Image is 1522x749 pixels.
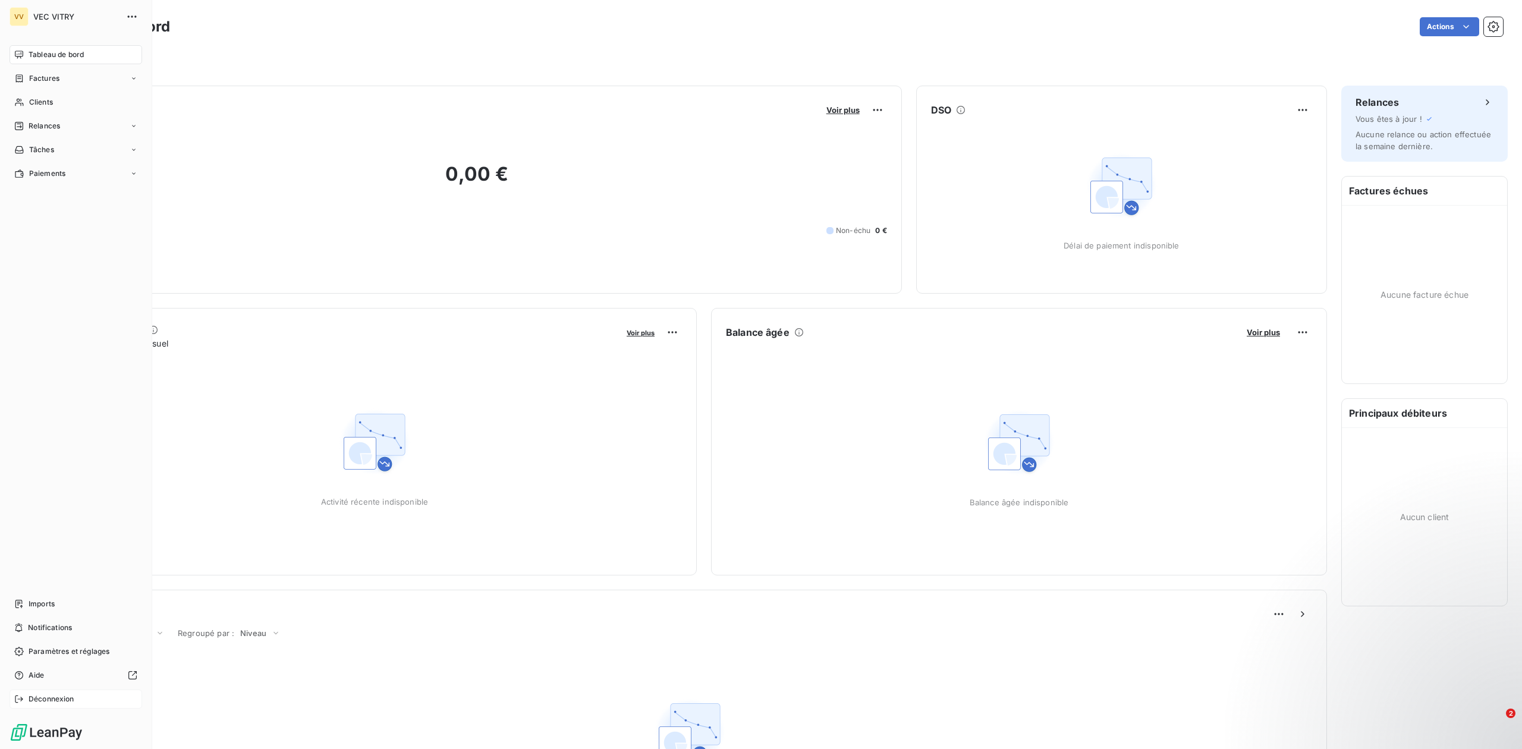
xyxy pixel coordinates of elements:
span: Imports [29,599,55,609]
h6: Factures échues [1342,177,1507,205]
span: Aucune relance ou action effectuée la semaine dernière. [1356,130,1491,151]
h6: DSO [931,103,951,117]
button: Voir plus [823,105,863,115]
span: VEC VITRY [33,12,119,21]
span: Délai de paiement indisponible [1064,241,1180,250]
h6: Balance âgée [726,325,790,339]
h6: Principaux débiteurs [1342,399,1507,427]
span: Voir plus [826,105,860,115]
span: Voir plus [1247,328,1280,337]
span: Clients [29,97,53,108]
span: Vous êtes à jour ! [1356,114,1422,124]
span: Chiffre d'affaires mensuel [67,337,618,350]
span: 2 [1506,709,1515,718]
span: Tâches [29,144,54,155]
span: 0 € [875,225,886,236]
span: Tableau de bord [29,49,84,60]
img: Empty state [337,404,413,480]
span: Aide [29,670,45,681]
h2: 0,00 € [67,162,887,198]
h6: Relances [1356,95,1399,109]
span: Non-échu [836,225,870,236]
div: VV [10,7,29,26]
img: Empty state [981,405,1057,481]
span: Aucune facture échue [1381,288,1468,301]
span: Activité récente indisponible [321,497,428,506]
span: Voir plus [627,329,655,337]
a: Aide [10,666,142,685]
iframe: Intercom live chat [1482,709,1510,737]
span: Aucun client [1400,511,1449,523]
span: Regroupé par : [178,628,234,638]
button: Voir plus [623,327,658,338]
span: Notifications [28,622,72,633]
span: Déconnexion [29,694,74,704]
span: Balance âgée indisponible [970,498,1069,507]
button: Voir plus [1243,327,1284,338]
img: Logo LeanPay [10,723,83,742]
span: Niveau [240,628,266,638]
span: Factures [29,73,59,84]
span: Paiements [29,168,65,179]
button: Actions [1420,17,1479,36]
img: Empty state [1083,148,1159,224]
span: Relances [29,121,60,131]
iframe: Intercom notifications message [1284,634,1522,717]
span: Paramètres et réglages [29,646,109,657]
